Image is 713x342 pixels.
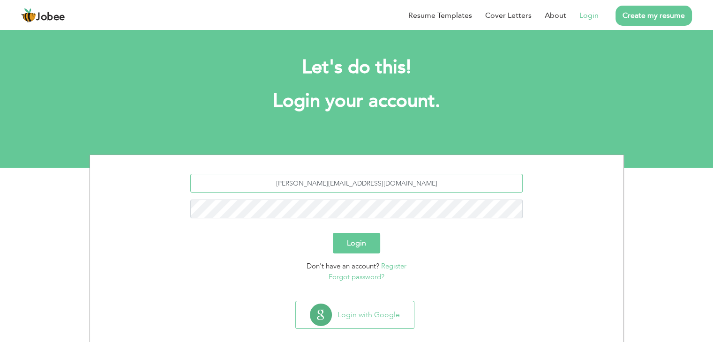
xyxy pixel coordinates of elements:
[329,272,384,282] a: Forgot password?
[21,8,65,23] a: Jobee
[333,233,380,253] button: Login
[579,10,599,21] a: Login
[104,89,610,113] h1: Login your account.
[381,261,406,271] a: Register
[296,301,414,328] button: Login with Google
[545,10,566,21] a: About
[36,12,65,22] span: Jobee
[21,8,36,23] img: jobee.io
[307,261,379,271] span: Don't have an account?
[190,174,523,193] input: Email
[104,55,610,80] h2: Let's do this!
[615,6,692,26] a: Create my resume
[408,10,472,21] a: Resume Templates
[485,10,532,21] a: Cover Letters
